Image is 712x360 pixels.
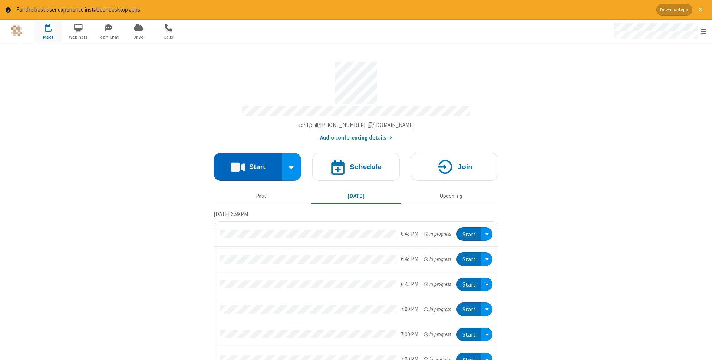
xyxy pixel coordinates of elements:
[481,302,492,316] div: Open menu
[217,189,306,203] button: Past
[481,328,492,341] div: Open menu
[424,331,451,338] em: in progress
[458,163,472,170] h4: Join
[401,280,418,289] div: 6:45 PM
[456,227,481,241] button: Start
[16,6,651,14] div: For the best user experience install our desktop apps.
[656,4,692,16] button: Download App
[125,34,152,40] span: Drive
[3,20,30,42] button: Logo
[424,230,451,238] em: in progress
[456,252,481,266] button: Start
[312,153,400,181] button: Schedule
[456,278,481,291] button: Start
[320,134,392,142] button: Audio conferencing details
[214,210,248,217] span: [DATE] 6:59 PM
[695,4,706,16] button: Close alert
[607,20,712,42] div: Open menu
[311,189,401,203] button: [DATE]
[456,302,481,316] button: Start
[481,227,492,241] div: Open menu
[65,34,92,40] span: Webinars
[424,256,451,263] em: in progress
[406,189,496,203] button: Upcoming
[214,153,282,181] button: Start
[481,278,492,291] div: Open menu
[11,25,22,36] img: QA Selenium DO NOT DELETE OR CHANGE
[401,305,418,314] div: 7:00 PM
[411,153,498,181] button: Join
[34,34,62,40] span: Meet
[401,255,418,264] div: 6:45 PM
[214,56,498,142] section: Account details
[456,328,481,341] button: Start
[401,330,418,339] div: 7:00 PM
[50,24,55,29] div: 8
[424,281,451,288] em: in progress
[155,34,182,40] span: Calls
[95,34,122,40] span: Team Chat
[693,341,706,355] iframe: Chat
[249,163,265,170] h4: Start
[350,163,382,170] h4: Schedule
[282,153,301,181] div: Start conference options
[298,121,414,130] button: Copy my meeting room linkCopy my meeting room link
[481,252,492,266] div: Open menu
[424,306,451,313] em: in progress
[298,121,414,128] span: Copy my meeting room link
[401,230,418,238] div: 6:45 PM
